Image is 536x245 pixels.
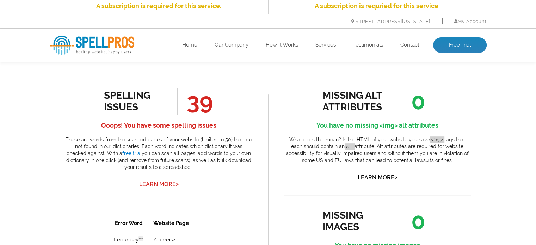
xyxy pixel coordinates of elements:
p: What does this mean? In the HTML of your website you have tags that each should contain an attrib... [284,136,471,164]
span: en [73,38,78,43]
a: 1 [74,196,81,204]
div: missing images [322,209,386,233]
td: frequncey [18,18,82,33]
th: Error Word [18,1,82,17]
span: en [73,54,78,59]
a: Services [315,42,336,49]
td: robotaxi [18,131,82,147]
span: en [73,22,78,26]
span: en [73,119,78,124]
span: en [73,135,78,140]
td: omnichannel [18,82,82,98]
h4: Ooops! You have some spelling issues [66,120,252,131]
span: en [73,103,78,108]
a: Our Company [215,42,248,49]
a: /resources/news/ [88,136,131,142]
a: Learn More> [358,174,397,181]
a: Home [182,42,197,49]
td: microservice [18,50,82,66]
div: spelling issues [104,90,168,113]
p: These are words from the scanned pages of your website (limited to 50) that are not found in our ... [66,136,252,171]
a: free trial [122,151,142,156]
code: alt [345,143,355,150]
nav: Primary Menu [50,16,487,26]
th: Website Page [83,1,168,17]
a: /careers/ [88,23,110,28]
span: en [73,86,78,91]
a: /solutions/digital-transformation-services/digital-applications/ [88,87,153,93]
td: managinges [18,34,82,49]
a: 3 [95,197,101,204]
a: My Account [454,19,487,24]
a: Testimonials [353,42,383,49]
span: 0 [402,208,425,234]
a: Contact [400,42,419,49]
span: > [176,179,179,189]
a: /solutions/reliable-managed-services/ [88,71,153,77]
a: 4 [105,197,112,204]
code: <img> [430,136,444,143]
a: /solutions/devops/kubernetes/ [88,39,153,44]
td: virtualizing [18,164,82,179]
a: Free Trial [433,37,487,53]
a: /solutions/cloud/automation-services-and-tools/ [88,55,153,61]
a: /solutions/containerization-services/ [88,169,153,174]
span: > [394,172,397,182]
span: 0 [402,88,425,115]
a: /solutions/devops/kubernetes/ [88,152,153,158]
a: How It Works [266,42,298,49]
td: misconfigurations [18,66,82,82]
td: operationalizing [18,115,82,130]
h4: A subscription is requried for this service. [284,0,471,12]
a: Next [116,197,130,204]
span: en [73,151,78,156]
span: en [73,70,78,75]
span: 39 [177,88,212,115]
h4: You have no missing <img> alt attributes [284,120,471,131]
td: operationalized [18,99,82,114]
img: SpellPros [50,36,134,55]
a: /resources/case-studies/ [88,104,148,109]
a: 2 [85,197,91,204]
div: missing alt attributes [322,90,386,113]
h4: A subscription is required for this service. [66,0,252,12]
td: trailor [18,147,82,163]
a: /solutions/devops/devsecops-services/ [88,120,153,125]
span: en [73,167,78,172]
a: Learn More> [139,181,179,188]
a: [STREET_ADDRESS][US_STATE] [351,19,430,24]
